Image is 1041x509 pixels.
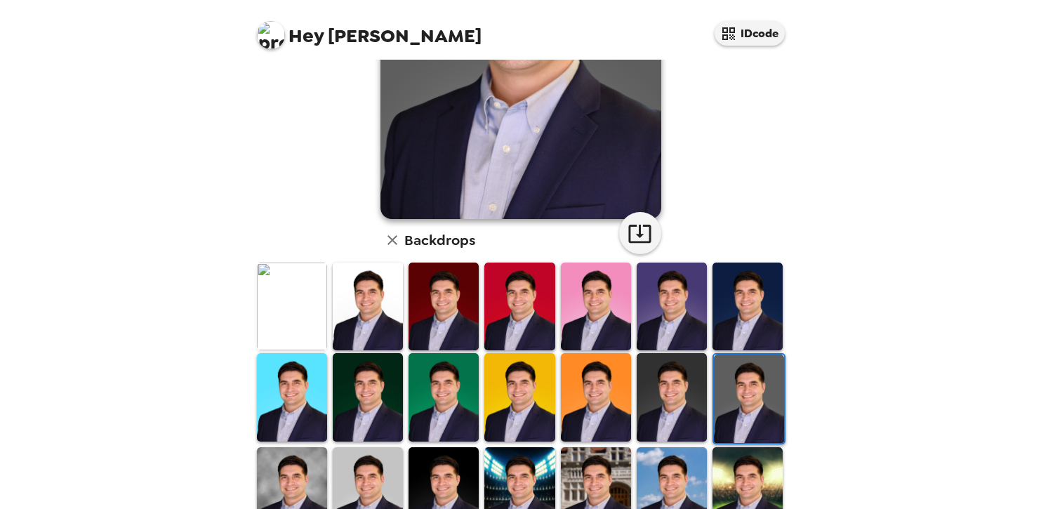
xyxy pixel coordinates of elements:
[257,14,482,46] span: [PERSON_NAME]
[257,21,285,49] img: profile pic
[715,21,785,46] button: IDcode
[257,263,327,350] img: Original
[404,229,475,251] h6: Backdrops
[289,23,324,48] span: Hey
